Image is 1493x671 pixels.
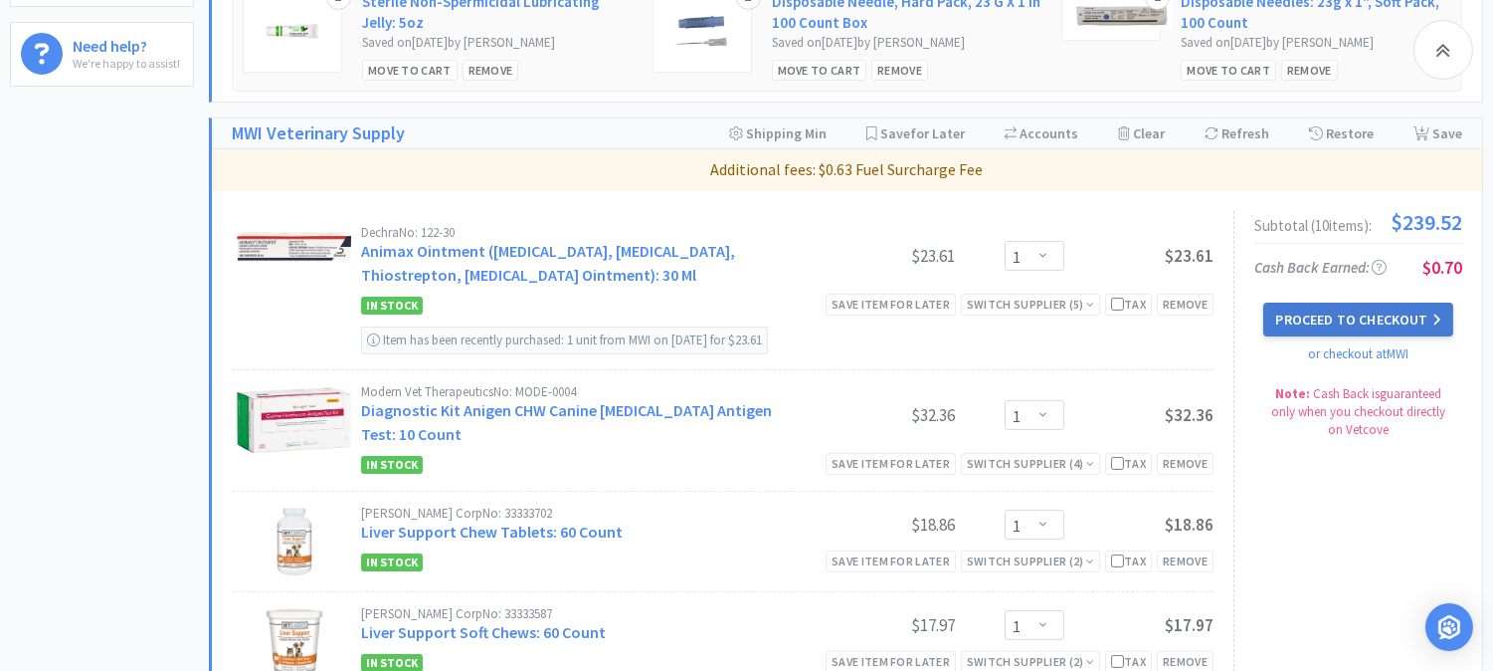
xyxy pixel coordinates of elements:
[1308,345,1408,362] a: or checkout at MWI
[806,513,955,537] div: $18.86
[1309,118,1374,148] div: Restore
[1391,211,1462,233] span: $239.52
[663,2,741,62] img: 4eff62452e174ccb9a91d01bd17ca8b1_287434.png
[1275,385,1310,402] strong: Note:
[361,385,806,398] div: Modern Vet Therapeutics No: MODE-0004
[361,400,772,444] a: Diagnostic Kit Anigen CHW Canine [MEDICAL_DATA] Antigen Test: 10 Count
[967,454,1094,473] div: Switch Supplier ( 4 )
[361,607,806,620] div: [PERSON_NAME] Corp No: 33333587
[235,385,353,455] img: 54f8580adc1e4deb9a5f8d27c0e94767_12178.png
[1413,118,1462,148] div: Save
[806,403,955,427] div: $32.36
[772,60,867,81] div: Move to Cart
[1157,453,1213,474] div: Remove
[1205,118,1269,148] div: Refresh
[826,551,956,571] div: Save item for later
[1157,294,1213,315] div: Remove
[1157,551,1213,571] div: Remove
[1111,454,1146,473] div: Tax
[73,54,180,73] p: We're happy to assist!
[220,157,1474,183] p: Additional fees: $0.63 Fuel Surcharge Fee
[1263,303,1452,336] button: Proceed to Checkout
[361,522,623,542] a: Liver Support Chew Tablets: 60 Count
[1271,385,1445,438] span: Cash Back is guaranteed only when you checkout directly on Vetcove
[260,507,329,576] img: 7abdb08c641747188e1a23fb02ec84a8_7579.png
[1165,614,1213,636] span: $17.97
[362,33,633,54] div: Saved on [DATE] by [PERSON_NAME]
[73,33,180,54] h6: Need help?
[967,652,1094,671] div: Switch Supplier ( 2 )
[362,60,458,81] div: Move to Cart
[1111,652,1146,671] div: Tax
[361,226,806,239] div: Dechra No: 122-30
[1072,2,1172,30] img: 1d77b357d7e749db87f8999ed8271525_233827.png
[232,119,405,148] a: MWI Veterinary Supply
[1254,211,1462,233] div: Subtotal ( 10 item s ):
[361,297,423,315] span: In Stock
[826,294,956,315] div: Save item for later
[1165,514,1213,536] span: $18.86
[967,552,1094,570] div: Switch Supplier ( 2 )
[1181,33,1451,54] div: Saved on [DATE] by [PERSON_NAME]
[263,2,322,62] img: 1ea0165500a1492096a3d27c3328feff_26748.png
[1281,60,1338,81] div: Remove
[232,226,356,268] img: e8673b4608f0435a817b774ce86291d1_17963.png
[1181,60,1276,81] div: Move to Cart
[1425,603,1473,651] div: Open Intercom Messenger
[1422,256,1462,279] span: $0.70
[1005,118,1078,148] div: Accounts
[1111,552,1146,570] div: Tax
[1111,295,1146,314] div: Tax
[361,554,423,571] span: In Stock
[361,456,423,474] span: In Stock
[880,124,965,142] span: Save for Later
[729,118,827,148] div: Shipping Min
[1254,258,1387,277] span: Cash Back Earned :
[826,453,956,474] div: Save item for later
[1165,404,1213,426] span: $32.36
[806,244,955,268] div: $23.61
[1165,245,1213,267] span: $23.61
[361,241,735,285] a: Animax Ointment ([MEDICAL_DATA], [MEDICAL_DATA], Thiostrepton, [MEDICAL_DATA] Ointment): 30 Ml
[967,295,1094,314] div: Switch Supplier ( 5 )
[361,507,806,520] div: [PERSON_NAME] Corp No: 33333702
[463,60,519,81] div: Remove
[361,327,768,354] div: Item has been recently purchased: 1 unit from MWI on [DATE] for $23.61
[772,33,1042,54] div: Saved on [DATE] by [PERSON_NAME]
[1118,118,1165,148] div: Clear
[806,613,955,637] div: $17.97
[871,60,928,81] div: Remove
[361,622,606,642] a: Liver Support Soft Chews: 60 Count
